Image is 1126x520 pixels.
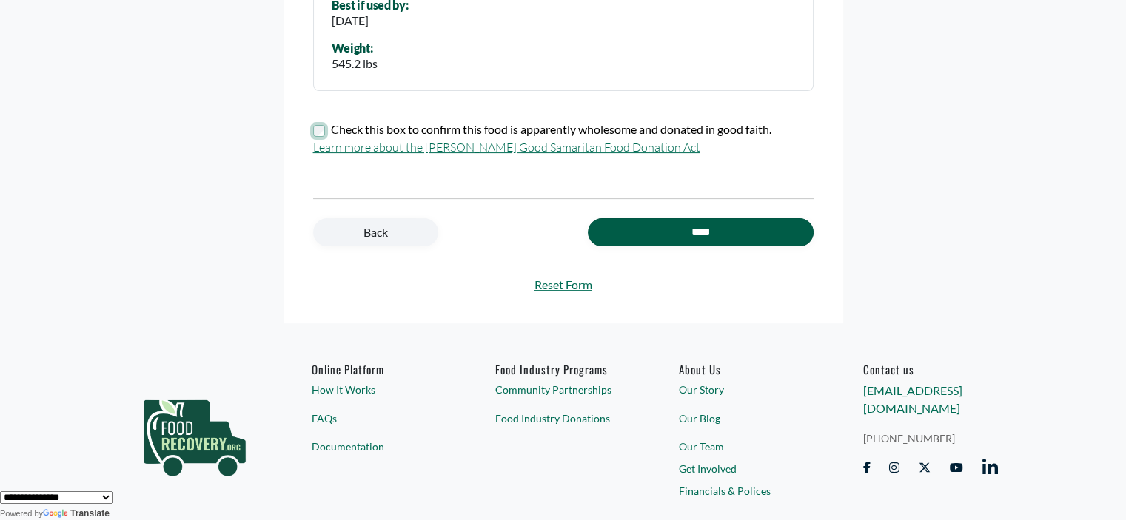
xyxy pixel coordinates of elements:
[495,411,631,426] a: Food Industry Donations
[43,509,70,519] img: Google Translate
[862,383,962,415] a: [EMAIL_ADDRESS][DOMAIN_NAME]
[495,382,631,397] a: Community Partnerships
[679,382,814,397] a: Our Story
[679,411,814,426] a: Our Blog
[331,121,771,138] label: Check this box to confirm this food is apparently wholesome and donated in good faith.
[43,508,110,519] a: Translate
[862,362,998,376] h6: Contact us
[332,12,409,30] div: [DATE]
[679,362,814,376] a: About Us
[495,362,631,376] h6: Food Industry Programs
[312,439,447,454] a: Documentation
[312,362,447,376] h6: Online Platform
[332,55,378,72] div: 545.2 lbs
[312,411,447,426] a: FAQs
[862,430,998,446] a: [PHONE_NUMBER]
[313,218,438,246] a: Back
[313,276,814,294] a: Reset Form
[128,362,261,503] img: food_recovery_green_logo-76242d7a27de7ed26b67be613a865d9c9037ba317089b267e0515145e5e51427.png
[332,41,378,55] div: Weight:
[312,382,447,397] a: How It Works
[679,461,814,476] a: Get Involved
[313,140,700,155] a: Learn more about the [PERSON_NAME] Good Samaritan Food Donation Act
[679,439,814,454] a: Our Team
[679,483,814,499] a: Financials & Polices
